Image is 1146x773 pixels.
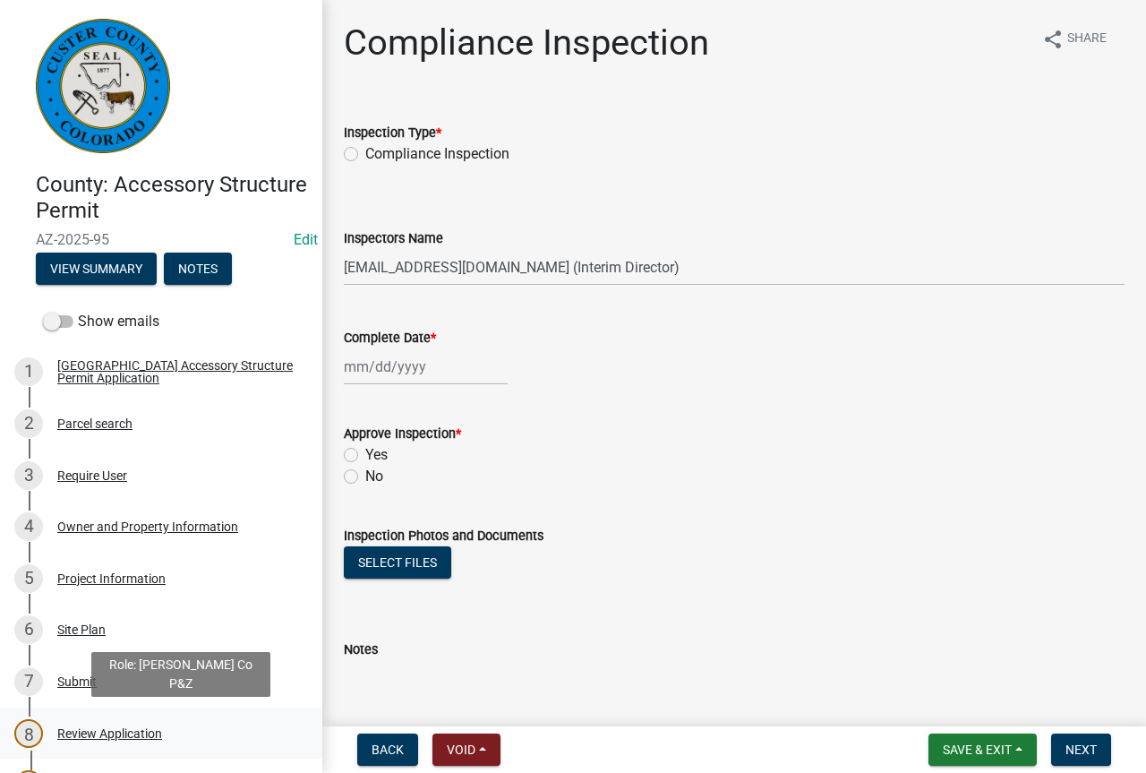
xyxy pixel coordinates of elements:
label: Compliance Inspection [365,143,509,165]
span: Next [1065,743,1097,757]
span: Share [1067,29,1107,50]
div: 1 [14,357,43,386]
input: mm/dd/yyyy [344,348,508,385]
label: Inspectors Name [344,233,443,245]
button: View Summary [36,253,157,285]
button: Next [1051,734,1111,766]
div: Site Plan [57,623,106,636]
a: Edit [294,231,318,248]
div: Parcel search [57,417,133,430]
wm-modal-confirm: Edit Application Number [294,231,318,248]
div: 3 [14,461,43,490]
label: Approve Inspection [344,428,461,441]
i: share [1042,29,1064,50]
span: Save & Exit [943,743,1012,757]
div: Require User [57,469,127,482]
button: Select files [344,546,451,579]
button: Void [432,734,500,766]
button: Notes [164,253,232,285]
div: Review Application [57,727,162,740]
div: Role: [PERSON_NAME] Co P&Z [91,652,270,697]
wm-modal-confirm: Summary [36,262,157,277]
label: Inspection Type [344,127,441,140]
label: Notes [344,644,378,657]
h4: County: Accessory Structure Permit [36,172,308,224]
span: Void [447,743,475,757]
label: Show emails [43,311,159,332]
div: Submit [57,675,97,688]
wm-modal-confirm: Notes [164,262,232,277]
div: 6 [14,615,43,644]
img: Custer County, Colorado [36,19,170,153]
div: Project Information [57,572,166,585]
div: Owner and Property Information [57,520,238,533]
div: 4 [14,512,43,541]
span: AZ-2025-95 [36,231,286,248]
label: No [365,466,383,487]
button: Save & Exit [928,734,1037,766]
div: 7 [14,667,43,696]
div: 8 [14,719,43,748]
div: 2 [14,409,43,438]
div: 5 [14,564,43,593]
div: [GEOGRAPHIC_DATA] Accessory Structure Permit Application [57,359,294,384]
label: Yes [365,444,388,466]
label: Inspection Photos and Documents [344,530,543,543]
button: shareShare [1028,21,1121,56]
span: Back [372,743,404,757]
h1: Compliance Inspection [344,21,709,64]
button: Back [357,734,418,766]
label: Complete Date [344,332,436,345]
